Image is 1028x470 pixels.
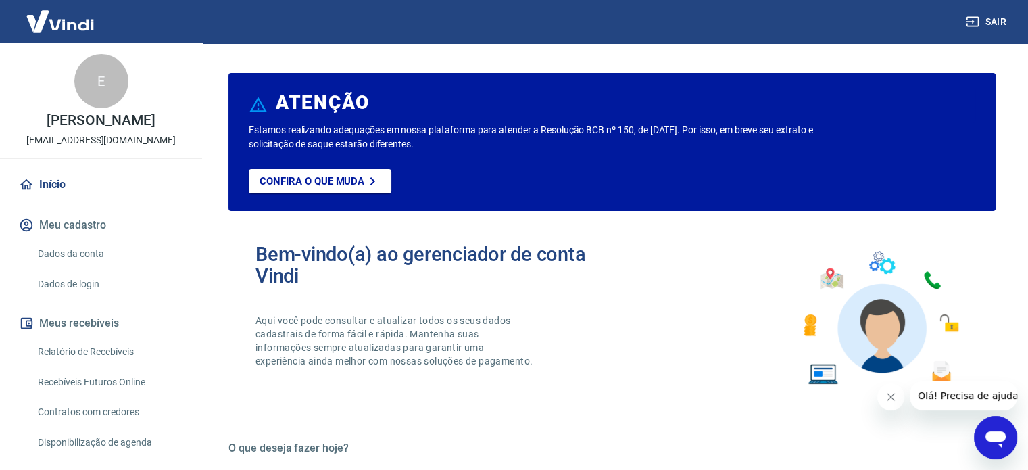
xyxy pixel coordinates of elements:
[32,429,186,456] a: Disponibilização de agenda
[255,243,612,287] h2: Bem-vindo(a) ao gerenciador de conta Vindi
[249,169,391,193] a: Confira o que muda
[22,22,32,32] img: logo_orange.svg
[47,114,155,128] p: [PERSON_NAME]
[974,416,1017,459] iframe: Botão para abrir a janela de mensagens
[143,78,153,89] img: tab_keywords_by_traffic_grey.svg
[8,9,114,20] span: Olá! Precisa de ajuda?
[32,240,186,268] a: Dados da conta
[260,175,364,187] p: Confira o que muda
[26,133,176,147] p: [EMAIL_ADDRESS][DOMAIN_NAME]
[32,398,186,426] a: Contratos com credores
[22,35,32,46] img: website_grey.svg
[157,80,217,89] div: Palavras-chave
[276,96,370,110] h6: ATENÇÃO
[32,271,186,298] a: Dados de login
[35,35,193,46] div: [PERSON_NAME]: [DOMAIN_NAME]
[32,369,186,396] a: Recebíveis Futuros Online
[16,1,104,42] img: Vindi
[910,381,1017,410] iframe: Mensagem da empresa
[71,80,103,89] div: Domínio
[249,123,830,151] p: Estamos realizando adequações em nossa plataforma para atender a Resolução BCB nº 150, de [DATE]....
[32,338,186,366] a: Relatório de Recebíveis
[963,9,1012,34] button: Sair
[16,170,186,199] a: Início
[74,54,128,108] div: E
[791,243,969,393] img: Imagem de um avatar masculino com diversos icones exemplificando as funcionalidades do gerenciado...
[56,78,67,89] img: tab_domain_overview_orange.svg
[255,314,535,368] p: Aqui você pode consultar e atualizar todos os seus dados cadastrais de forma fácil e rápida. Mant...
[38,22,66,32] div: v 4.0.25
[16,308,186,338] button: Meus recebíveis
[877,383,904,410] iframe: Fechar mensagem
[16,210,186,240] button: Meu cadastro
[228,442,996,455] h5: O que deseja fazer hoje?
